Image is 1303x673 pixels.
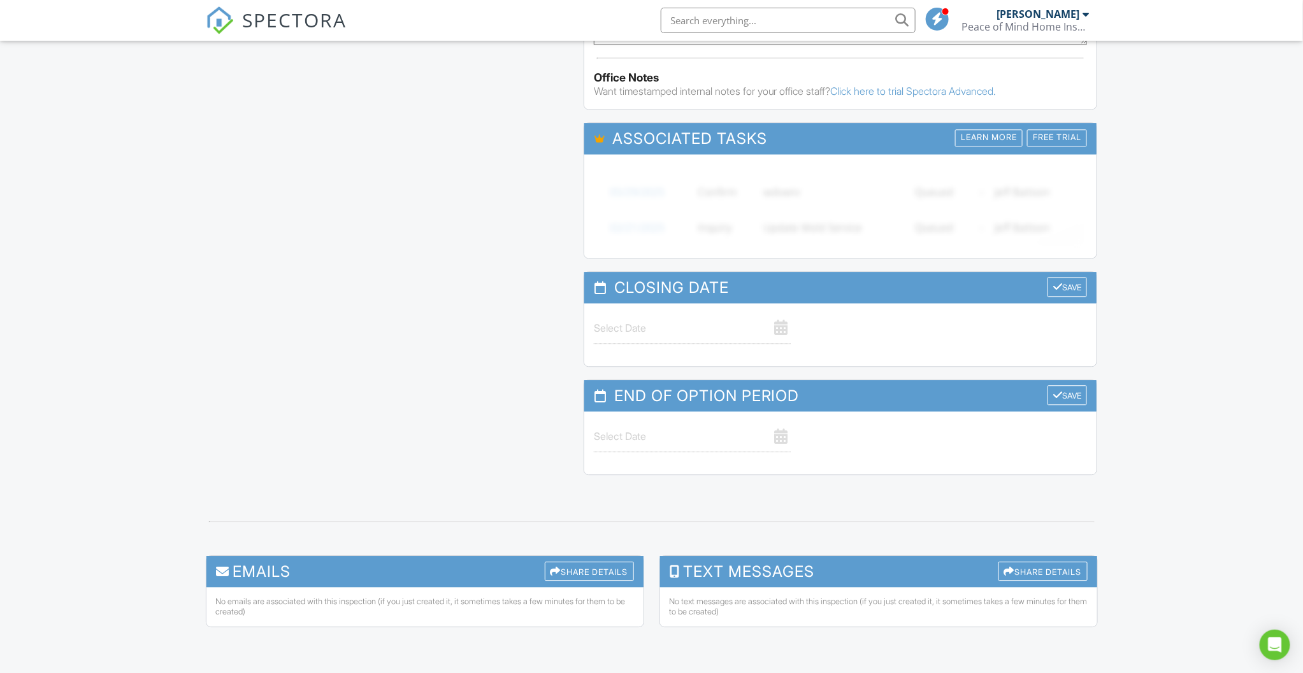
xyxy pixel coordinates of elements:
[831,85,997,97] a: Click here to trial Spectora Advanced.
[206,6,234,34] img: The Best Home Inspection Software - Spectora
[206,556,644,587] h3: Emails
[661,8,916,33] input: Search everything...
[594,164,1088,255] img: blurred-tasks-251b60f19c3f713f9215ee2a18cbf2105fc2d72fcd585247cf5e9ec0c957c1dd.png
[243,6,347,33] span: SPECTORA
[997,8,1080,20] div: [PERSON_NAME]
[955,129,1023,146] a: Learn More
[614,278,729,297] span: Closing date
[1027,129,1087,146] a: Free Trial
[1047,385,1087,405] button: Save
[998,562,1088,581] div: Share Details
[612,129,767,148] span: Associated Tasks
[594,84,1088,98] p: Want timestamped internal notes for your office staff?
[670,597,1088,617] div: No text messages are associated with this inspection (if you just created it, it sometimes takes ...
[1047,277,1087,297] button: Save
[660,556,1097,587] h3: Text Messages
[594,71,1088,84] div: Office Notes
[1260,630,1290,660] div: Open Intercom Messenger
[594,313,791,344] input: Select Date
[614,386,800,405] span: End of Option Period
[206,17,347,44] a: SPECTORA
[594,421,791,452] input: Select Date
[545,562,634,581] div: Share Details
[216,597,634,617] div: No emails are associated with this inspection (if you just created it, it sometimes takes a few m...
[962,20,1090,33] div: Peace of Mind Home Inspections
